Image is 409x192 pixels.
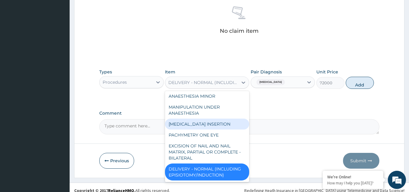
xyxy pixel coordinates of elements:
[165,69,175,75] label: Item
[99,69,112,75] label: Types
[31,34,102,42] div: Chat with us now
[11,30,25,45] img: d_794563401_company_1708531726252_794563401
[251,69,282,75] label: Pair Diagnosis
[165,119,249,130] div: [MEDICAL_DATA] INSERTION
[316,69,338,75] label: Unit Price
[3,128,115,149] textarea: Type your message and hit 'Enter'
[99,153,134,169] button: Previous
[99,111,380,116] label: Comment
[168,79,239,86] div: DELIVERY - NORMAL (INCLUDING EPISIOTOMY/INDUCTION)
[256,79,285,85] span: [MEDICAL_DATA]
[346,77,374,89] button: Add
[343,153,379,169] button: Submit
[165,91,249,102] div: ANAESTHESIA MINOR
[99,3,114,18] div: Minimize live chat window
[327,180,379,186] p: How may I help you today?
[220,28,259,34] p: No claim item
[165,140,249,163] div: EXCISION OF NAIL AND NAIL MATRIX, PARTIAL OR COMPLETE - BILATERAL
[165,163,249,180] div: DELIVERY - NORMAL (INCLUDING EPISIOTOMY/INDUCTION)
[165,130,249,140] div: PACHYMETRY ONE EYE
[35,57,84,119] span: We're online!
[103,79,127,85] div: Procedures
[327,174,379,180] div: We're Online!
[165,102,249,119] div: MANIPULATION UNDER ANAESTHESIA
